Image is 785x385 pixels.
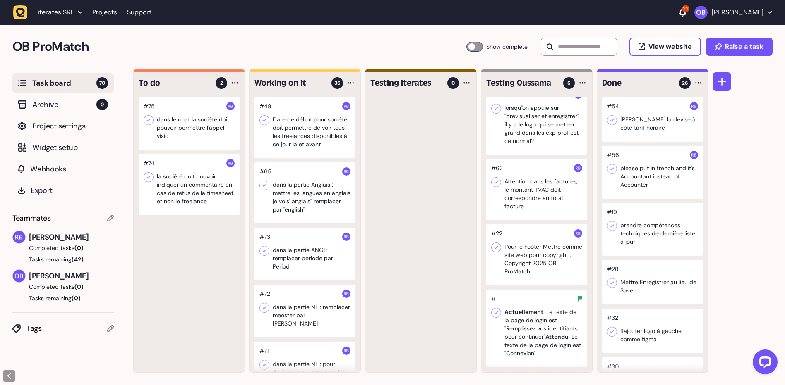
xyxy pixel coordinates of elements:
span: 26 [682,79,688,87]
h4: Working on it [254,77,326,89]
img: Rodolphe Balay [574,229,582,238]
img: Rodolphe Balay [342,102,350,110]
button: Widget setup [12,138,114,157]
span: Webhooks [30,163,108,175]
span: Project settings [32,120,108,132]
span: [PERSON_NAME] [29,270,114,282]
img: Rodolphe Balay [574,164,582,172]
button: Task board70 [12,73,114,93]
h4: To do [139,77,210,89]
span: Export [31,185,108,196]
span: Archive [32,99,96,110]
button: Completed tasks(0) [12,244,107,252]
button: [PERSON_NAME] [694,6,772,19]
button: Raise a task [706,38,773,56]
span: 0 [451,79,455,87]
button: Tasks remaining(42) [12,255,114,264]
span: 2 [220,79,223,87]
button: Archive0 [12,95,114,114]
a: Support [127,8,151,17]
span: View website [648,43,692,50]
img: Oussama Bahassou [694,6,708,19]
img: Rodolphe Balay [226,159,235,167]
div: 22 [682,5,689,12]
span: 36 [334,79,341,87]
span: (0) [74,283,84,290]
button: iterates SRL [13,5,87,20]
span: (42) [72,256,84,263]
a: Projects [92,5,117,20]
img: Rodolphe Balay [342,347,350,355]
h4: Done [602,77,673,89]
img: Rodolphe Balay [342,290,350,298]
button: Completed tasks(0) [12,283,107,291]
span: iterates SRL [38,8,74,17]
span: Widget setup [32,142,108,153]
h2: OB ProMatch [12,37,466,57]
img: Oussama Bahassou [13,270,25,282]
button: Tasks remaining(0) [12,294,114,302]
h4: Testing Oussama [486,77,557,89]
img: Rodolphe Balay [342,167,350,176]
span: Raise a task [725,43,763,50]
button: Project settings [12,116,114,136]
span: 70 [96,77,108,89]
span: Tags [26,323,107,334]
span: Show complete [486,42,528,52]
span: 6 [567,79,571,87]
span: Task board [32,77,96,89]
span: Teammates [12,212,51,224]
img: Rodolphe Balay [226,102,235,110]
button: View website [629,38,701,56]
img: Rodolphe Balay [13,231,25,243]
img: Rodolphe Balay [690,151,698,159]
button: Webhooks [12,159,114,179]
span: (0) [72,295,81,302]
span: [PERSON_NAME] [29,231,114,243]
span: 0 [96,99,108,110]
img: Rodolphe Balay [342,233,350,241]
button: Export [12,181,114,200]
img: Rodolphe Balay [690,102,698,110]
iframe: LiveChat chat widget [746,346,781,381]
span: (0) [74,244,84,252]
h4: Testing iterates [370,77,442,89]
p: [PERSON_NAME] [712,8,763,17]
